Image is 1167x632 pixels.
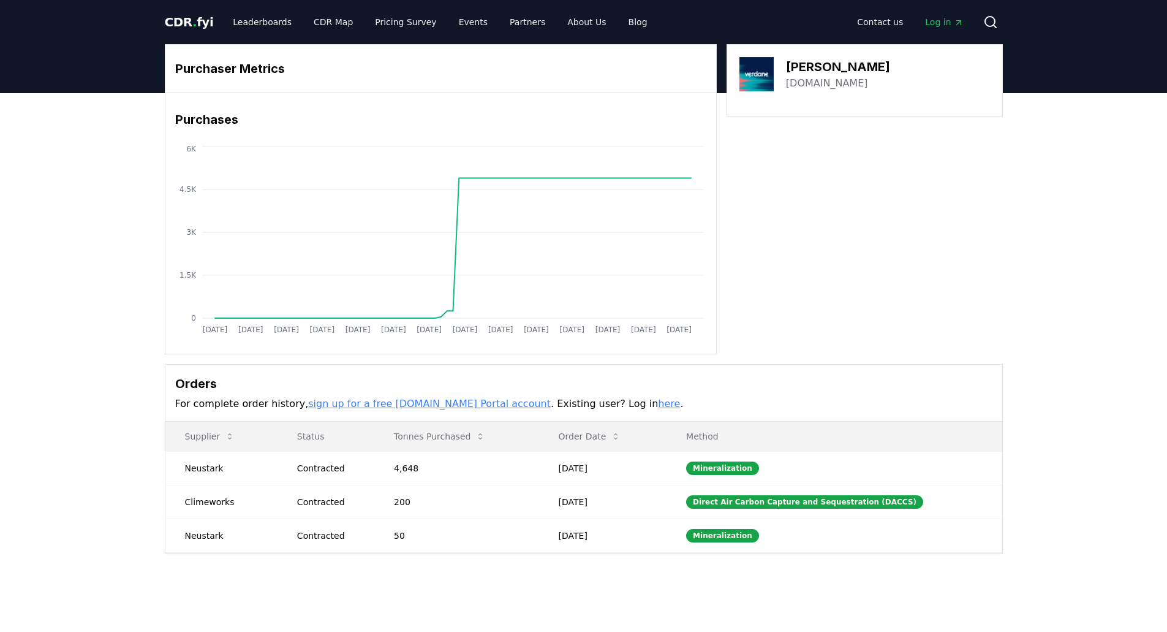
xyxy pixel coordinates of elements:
[308,398,551,409] a: sign up for a free [DOMAIN_NAME] Portal account
[449,11,497,33] a: Events
[165,485,278,519] td: Climeworks
[365,11,446,33] a: Pricing Survey
[686,529,759,543] div: Mineralization
[595,326,620,334] tspan: [DATE]
[165,13,214,31] a: CDR.fyi
[175,59,706,78] h3: Purchaser Metrics
[297,530,364,542] div: Contracted
[165,15,214,29] span: CDR fyi
[274,326,299,334] tspan: [DATE]
[191,314,196,322] tspan: 0
[658,398,680,409] a: here
[186,145,197,153] tspan: 6K
[676,430,992,443] p: Method
[539,451,667,485] td: [DATE]
[223,11,301,33] a: Leaderboards
[915,11,973,33] a: Log in
[786,76,868,91] a: [DOMAIN_NAME]
[186,228,197,237] tspan: 3K
[539,485,667,519] td: [DATE]
[287,430,364,443] p: Status
[925,16,963,28] span: Log in
[786,58,890,76] h3: [PERSON_NAME]
[381,326,406,334] tspan: [DATE]
[488,326,513,334] tspan: [DATE]
[175,110,706,129] h3: Purchases
[202,326,227,334] tspan: [DATE]
[686,495,923,509] div: Direct Air Carbon Capture and Sequestration (DACCS)
[417,326,442,334] tspan: [DATE]
[619,11,657,33] a: Blog
[384,424,495,449] button: Tonnes Purchased
[297,496,364,508] div: Contracted
[631,326,656,334] tspan: [DATE]
[309,326,334,334] tspan: [DATE]
[539,519,667,552] td: [DATE]
[374,519,538,552] td: 50
[847,11,973,33] nav: Main
[549,424,631,449] button: Order Date
[557,11,616,33] a: About Us
[524,326,549,334] tspan: [DATE]
[345,326,370,334] tspan: [DATE]
[374,451,538,485] td: 4,648
[500,11,555,33] a: Partners
[374,485,538,519] td: 200
[165,451,278,485] td: Neustark
[175,375,992,393] h3: Orders
[175,397,992,411] p: For complete order history, . Existing user? Log in .
[175,424,245,449] button: Supplier
[686,462,759,475] div: Mineralization
[847,11,913,33] a: Contact us
[297,462,364,474] div: Contracted
[452,326,477,334] tspan: [DATE]
[667,326,692,334] tspan: [DATE]
[192,15,197,29] span: .
[739,57,774,91] img: Verdane-logo
[223,11,657,33] nav: Main
[559,326,584,334] tspan: [DATE]
[304,11,363,33] a: CDR Map
[179,271,197,280] tspan: 1.5K
[179,185,197,194] tspan: 4.5K
[238,326,263,334] tspan: [DATE]
[165,519,278,552] td: Neustark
